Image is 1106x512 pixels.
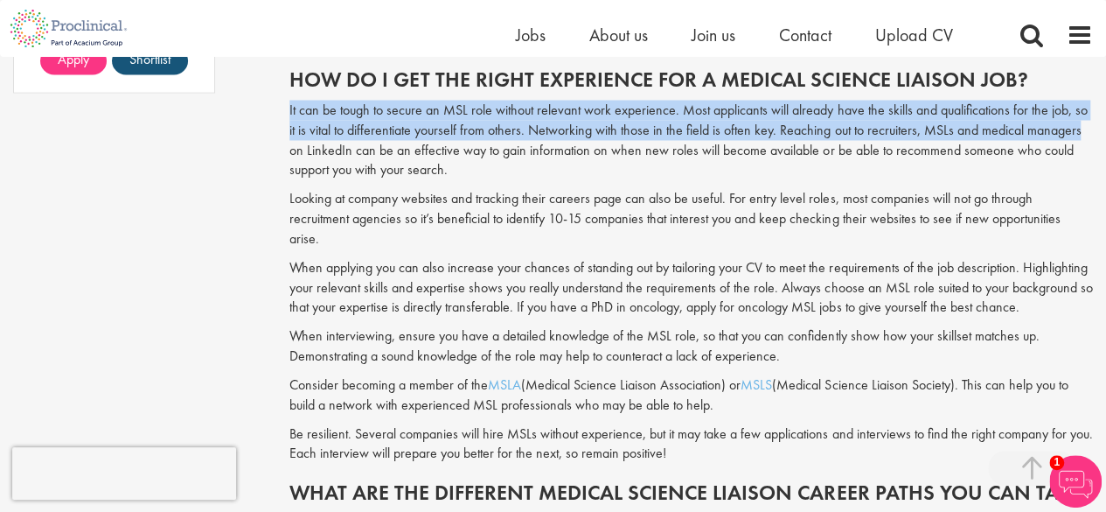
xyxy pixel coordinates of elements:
[289,424,1093,464] p: Be resilient. Several companies will hire MSLs without experience, but it may take a few applicat...
[12,447,236,500] iframe: reCAPTCHA
[589,24,648,46] a: About us
[40,46,107,74] a: Apply
[692,24,735,46] a: Join us
[779,24,831,46] a: Contact
[112,46,188,74] a: Shortlist
[1049,455,1064,470] span: 1
[289,375,1093,415] p: Consider becoming a member of the (Medical Science Liaison Association) or (Medical Science Liais...
[741,375,772,393] a: MSLS
[488,375,521,393] a: MSLA
[289,480,1093,503] h2: What are the different medical science liaison career paths you can take?
[58,50,89,68] span: Apply
[875,24,953,46] a: Upload CV
[289,326,1093,366] p: When interviewing, ensure you have a detailed knowledge of the MSL role, so that you can confiden...
[289,67,1093,90] h2: How do I get the right experience for a medical science liaison job?
[289,188,1093,249] p: Looking at company websites and tracking their careers page can also be useful. For entry level r...
[516,24,546,46] a: Jobs
[289,100,1093,179] p: It can be tough to secure an MSL role without relevant work experience. Most applicants will alre...
[1049,455,1102,508] img: Chatbot
[289,257,1093,318] p: When applying you can also increase your chances of standing out by tailoring your CV to meet the...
